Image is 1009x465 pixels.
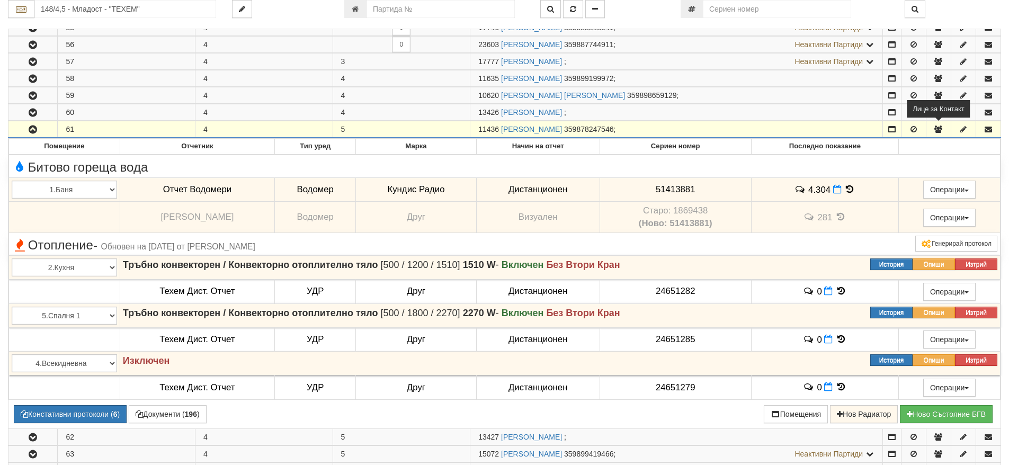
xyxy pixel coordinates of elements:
button: Констативни протоколи (6) [14,405,127,423]
button: Изтрий [955,258,997,270]
span: Отопление [12,238,255,252]
td: Водомер [274,177,355,202]
button: Операции [923,181,976,199]
td: Визуален [476,202,600,233]
i: Нов Отчет към 30/09/2025 [824,382,833,391]
button: Документи (196) [129,405,207,423]
td: 4 [195,121,333,138]
td: 61 [58,121,195,138]
a: [PERSON_NAME] [501,74,562,83]
span: История на забележките [803,334,817,344]
span: Партида № [478,40,499,49]
span: 24651282 [656,286,695,296]
span: Партида № [478,433,499,441]
th: Начин на отчет [476,139,600,155]
td: УДР [274,279,355,303]
a: [PERSON_NAME] [501,40,562,49]
td: 4 [195,446,333,462]
strong: Включен [502,308,544,318]
td: Кундис Радио [356,177,476,202]
td: Дистанционен [476,375,600,400]
td: ; [470,121,883,138]
span: [500 / 1800 / 2270] [380,308,460,318]
span: - [93,238,97,252]
button: История [870,258,913,270]
td: УДР [274,327,355,352]
span: Партида № [478,91,499,100]
button: Опиши [913,354,955,366]
span: Партида № [478,125,499,133]
span: 24651285 [656,334,695,344]
span: История на показанията [835,334,847,344]
span: 359887744911 [564,40,613,49]
span: 359899199972 [564,74,613,83]
span: Техем Дист. Отчет [159,334,235,344]
span: Техем Дист. Отчет [159,286,235,296]
button: История [870,307,913,318]
span: 359899419466 [564,450,613,458]
strong: Изключен [123,355,170,366]
span: 4 [341,108,345,117]
span: Неактивни Партиди [794,40,863,49]
span: 0 [817,286,822,296]
strong: Включен [502,260,544,270]
button: Операции [923,379,976,397]
strong: Без Втори Кран [546,260,620,270]
button: Изтрий [955,354,997,366]
td: 4 [195,104,333,121]
td: 4 [195,37,333,53]
button: Помещения [764,405,828,423]
span: 281 [817,212,832,222]
span: Партида № [478,108,499,117]
span: Техем Дист. Отчет [159,382,235,392]
td: 4 [195,70,333,87]
strong: Без Втори Кран [546,308,620,318]
td: ; [470,37,883,53]
span: История на забележките [794,184,808,194]
span: Партида № [478,57,499,66]
span: 359898659129 [627,91,676,100]
td: ; [470,446,883,462]
span: Неактивни Партиди [794,450,863,458]
strong: 1510 W [463,260,496,270]
b: (Ново: 51413881) [639,218,712,228]
td: ; [470,429,883,445]
td: 4 [195,87,333,104]
td: ; [470,70,883,87]
a: [PERSON_NAME] [501,450,562,458]
b: 6 [113,410,118,418]
button: Операции [923,283,976,301]
td: 63 [58,446,195,462]
td: УДР [274,375,355,400]
b: 196 [185,410,197,418]
td: 57 [58,53,195,70]
span: История на забележките [803,286,817,296]
td: ; [470,53,883,70]
span: 24651279 [656,382,695,392]
td: Дистанционен [476,279,600,303]
a: [PERSON_NAME] [PERSON_NAME] [501,91,625,100]
th: Последно показание [751,139,899,155]
button: Новo Състояние БГВ [900,405,993,423]
strong: Тръбно конвекторен / Конвекторно отоплително тяло [123,260,378,270]
span: 0 [817,334,822,344]
th: Тип уред [274,139,355,155]
td: 60 [58,104,195,121]
span: [500 / 1200 / 1510] [380,260,460,270]
td: Друг [356,202,476,233]
button: Опиши [913,258,955,270]
td: 58 [58,70,195,87]
button: Операции [923,209,976,227]
span: 3 [341,57,345,66]
a: [PERSON_NAME] [501,108,562,117]
span: Партида № [478,74,499,83]
td: Водомер [274,202,355,233]
i: Нов Отчет към 30/09/2025 [833,185,842,194]
button: Операции [923,330,976,348]
th: Марка [356,139,476,155]
button: История [870,354,913,366]
span: Неактивни Партиди [794,57,863,66]
td: Друг [356,327,476,352]
span: История на показанията [835,382,847,392]
span: История на показанията [844,184,855,194]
